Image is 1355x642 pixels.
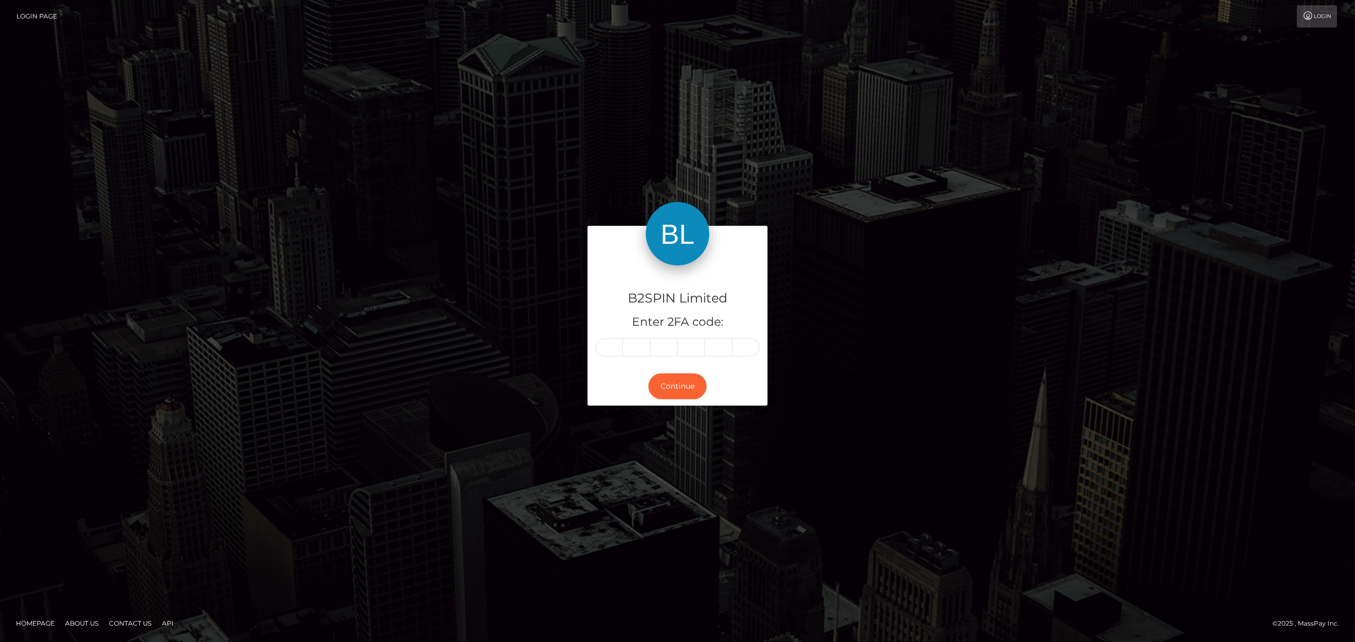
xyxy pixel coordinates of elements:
a: Homepage [12,615,59,631]
a: API [158,615,178,631]
a: Contact Us [105,615,156,631]
div: © 2025 , MassPay Inc. [1272,618,1347,629]
a: About Us [61,615,103,631]
button: Continue [648,373,707,399]
a: Login Page [16,5,57,27]
h4: B2SPIN Limited [595,289,760,308]
a: Login [1297,5,1337,27]
img: B2SPIN Limited [646,202,709,265]
h5: Enter 2FA code: [595,314,760,331]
